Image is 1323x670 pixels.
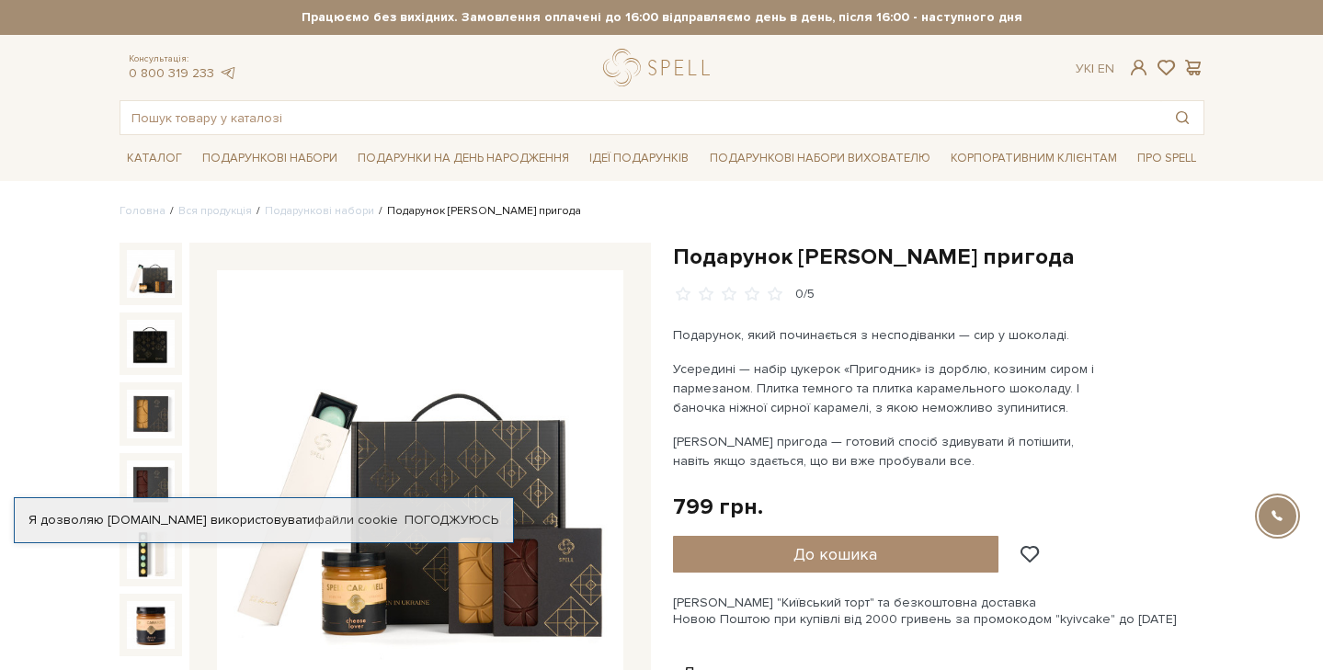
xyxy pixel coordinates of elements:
a: telegram [219,65,237,81]
a: Подарункові набори [195,144,345,173]
img: Подарунок Сирна пригода [127,530,175,578]
div: 0/5 [795,286,815,303]
a: Корпоративним клієнтам [943,142,1124,174]
a: Вся продукція [178,204,252,218]
a: файли cookie [314,512,398,528]
span: | [1091,61,1094,76]
div: Я дозволяю [DOMAIN_NAME] використовувати [15,512,513,528]
a: logo [603,49,718,86]
img: Подарунок Сирна пригода [127,390,175,437]
img: Подарунок Сирна пригода [127,601,175,649]
img: Подарунок Сирна пригода [127,460,175,508]
strong: Працюємо без вихідних. Замовлення оплачені до 16:00 відправляємо день в день, після 16:00 - насту... [120,9,1204,26]
button: До кошика [673,536,999,573]
a: 0 800 319 233 [129,65,214,81]
span: Консультація: [129,53,237,65]
a: Про Spell [1130,144,1203,173]
span: До кошика [793,544,877,564]
a: En [1098,61,1114,76]
a: Подарунки на День народження [350,144,576,173]
a: Погоджуюсь [405,512,498,528]
input: Пошук товару у каталозі [120,101,1161,134]
p: Подарунок, який починається з несподіванки — сир у шоколаді. [673,325,1104,345]
h1: Подарунок [PERSON_NAME] пригода [673,243,1204,271]
li: Подарунок [PERSON_NAME] пригода [374,203,581,220]
a: Головна [120,204,165,218]
button: Пошук товару у каталозі [1161,101,1203,134]
a: Подарункові набори вихователю [702,142,938,174]
div: 799 грн. [673,493,763,521]
div: [PERSON_NAME] "Київський торт" та безкоштовна доставка Новою Поштою при купівлі від 2000 гривень ... [673,595,1204,628]
div: Ук [1076,61,1114,77]
a: Подарункові набори [265,204,374,218]
img: Подарунок Сирна пригода [127,320,175,368]
a: Каталог [120,144,189,173]
p: [PERSON_NAME] пригода — готовий спосіб здивувати й потішити, навіть якщо здається, що ви вже проб... [673,432,1104,471]
p: Усередині — набір цукерок «Пригодник» із дорблю, козиним сиром і пармезаном. Плитка темного та пл... [673,359,1104,417]
a: Ідеї подарунків [582,144,696,173]
img: Подарунок Сирна пригода [127,250,175,298]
